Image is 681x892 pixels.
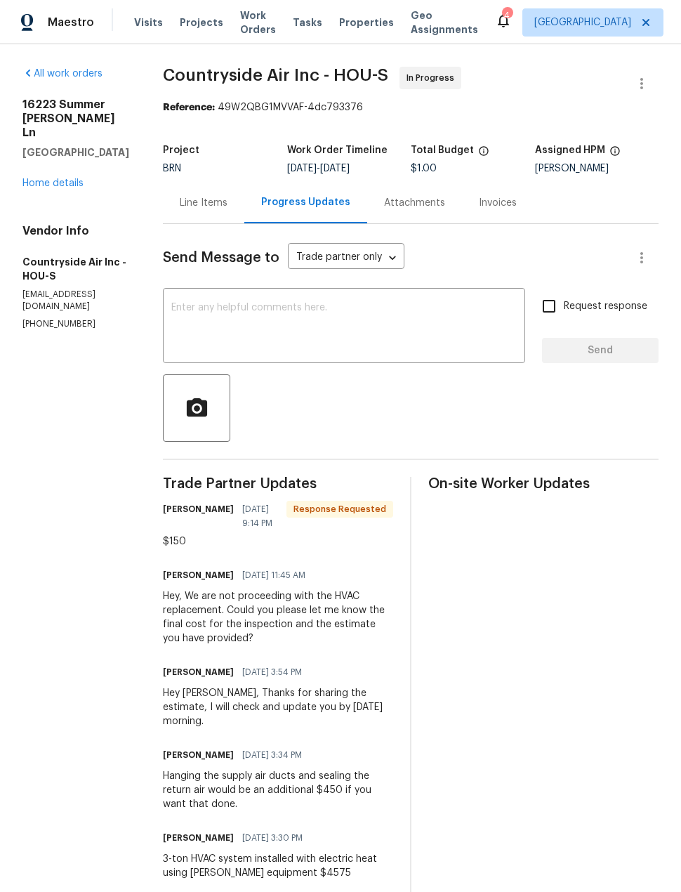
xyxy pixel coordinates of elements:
[22,318,129,330] p: [PHONE_NUMBER]
[428,477,659,491] span: On-site Worker Updates
[180,15,223,29] span: Projects
[242,831,303,845] span: [DATE] 3:30 PM
[163,477,393,491] span: Trade Partner Updates
[406,71,460,85] span: In Progress
[242,502,278,530] span: [DATE] 9:14 PM
[242,748,302,762] span: [DATE] 3:34 PM
[411,145,474,155] h5: Total Budget
[163,589,393,645] div: Hey, We are not proceeding with the HVAC replacement. Could you please let me know the final cost...
[163,769,393,811] div: Hanging the supply air ducts and sealing the return air would be an additional $450 if you want t...
[22,224,129,238] h4: Vendor Info
[163,568,234,582] h6: [PERSON_NAME]
[339,15,394,29] span: Properties
[502,8,512,22] div: 4
[288,502,392,516] span: Response Requested
[163,665,234,679] h6: [PERSON_NAME]
[163,686,393,728] div: Hey [PERSON_NAME], Thanks for sharing the estimate, I will check and update you by [DATE] morning.
[163,748,234,762] h6: [PERSON_NAME]
[242,665,302,679] span: [DATE] 3:54 PM
[535,145,605,155] h5: Assigned HPM
[478,145,489,164] span: The total cost of line items that have been proposed by Opendoor. This sum includes line items th...
[22,145,129,159] h5: [GEOGRAPHIC_DATA]
[534,15,631,29] span: [GEOGRAPHIC_DATA]
[163,251,279,265] span: Send Message to
[163,164,181,173] span: BRN
[22,178,84,188] a: Home details
[163,502,234,516] h6: [PERSON_NAME]
[180,196,227,210] div: Line Items
[134,15,163,29] span: Visits
[609,145,621,164] span: The hpm assigned to this work order.
[287,164,350,173] span: -
[479,196,517,210] div: Invoices
[293,18,322,27] span: Tasks
[240,8,276,37] span: Work Orders
[22,289,129,313] p: [EMAIL_ADDRESS][DOMAIN_NAME]
[48,15,94,29] span: Maestro
[384,196,445,210] div: Attachments
[411,8,478,37] span: Geo Assignments
[163,67,388,84] span: Countryside Air Inc - HOU-S
[163,831,234,845] h6: [PERSON_NAME]
[22,69,103,79] a: All work orders
[163,852,393,880] div: 3-ton HVAC system installed with electric heat using [PERSON_NAME] equipment $4575
[163,534,393,549] div: $150
[287,164,317,173] span: [DATE]
[163,145,199,155] h5: Project
[242,568,305,582] span: [DATE] 11:45 AM
[287,145,388,155] h5: Work Order Timeline
[163,100,659,114] div: 49W2QBG1MVVAF-4dc793376
[535,164,659,173] div: [PERSON_NAME]
[564,299,647,314] span: Request response
[22,255,129,283] h5: Countryside Air Inc - HOU-S
[22,98,129,140] h2: 16223 Summer [PERSON_NAME] Ln
[411,164,437,173] span: $1.00
[288,247,404,270] div: Trade partner only
[261,195,350,209] div: Progress Updates
[163,103,215,112] b: Reference:
[320,164,350,173] span: [DATE]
